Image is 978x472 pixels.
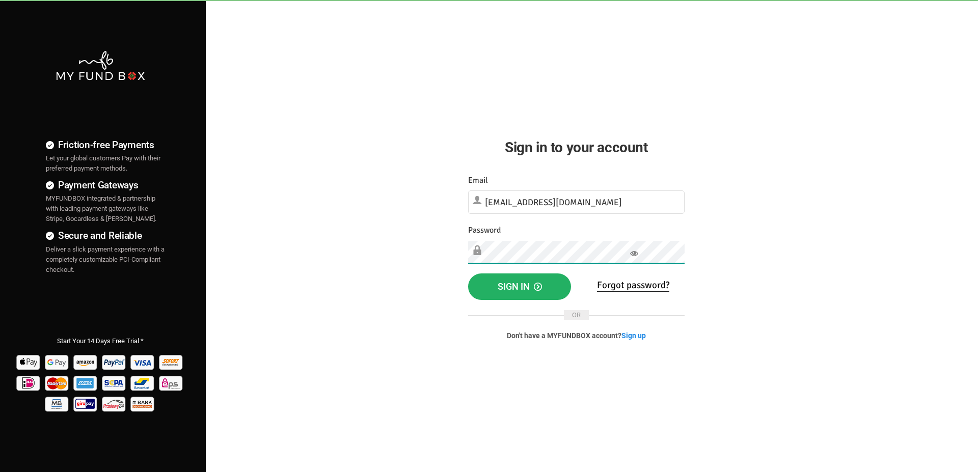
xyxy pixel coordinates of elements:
[15,372,42,393] img: Ideal Pay
[15,351,42,372] img: Apple Pay
[468,330,685,341] p: Don't have a MYFUNDBOX account?
[101,351,128,372] img: Paypal
[44,351,71,372] img: Google Pay
[597,279,669,292] a: Forgot password?
[468,174,488,187] label: Email
[46,195,156,223] span: MYFUNDBOX integrated & partnership with leading payment gateways like Stripe, Gocardless & [PERSO...
[55,50,145,81] img: mfbwhite.png
[72,393,99,414] img: giropay
[468,224,501,237] label: Password
[129,351,156,372] img: Visa
[564,310,589,320] span: OR
[72,372,99,393] img: american_express Pay
[101,393,128,414] img: p24 Pay
[158,351,185,372] img: Sofort Pay
[468,190,685,214] input: Email
[44,372,71,393] img: Mastercard Pay
[158,372,185,393] img: EPS Pay
[621,331,646,340] a: Sign up
[129,393,156,414] img: banktransfer
[129,372,156,393] img: Bancontact Pay
[101,372,128,393] img: sepa Pay
[46,245,165,273] span: Deliver a slick payment experience with a completely customizable PCI-Compliant checkout.
[44,393,71,414] img: mb Pay
[46,228,165,243] h4: Secure and Reliable
[46,137,165,152] h4: Friction-free Payments
[468,136,685,158] h2: Sign in to your account
[498,281,542,292] span: Sign in
[46,178,165,192] h4: Payment Gateways
[72,351,99,372] img: Amazon
[468,273,572,300] button: Sign in
[46,154,160,172] span: Let your global customers Pay with their preferred payment methods.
